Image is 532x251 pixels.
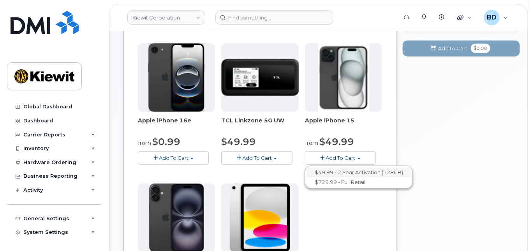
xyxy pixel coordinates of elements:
[498,217,526,245] iframe: Messenger Launcher
[307,177,411,187] a: $729.99 - Full Retail
[152,136,180,147] span: $0.99
[487,13,497,22] span: BD
[439,45,468,52] span: Add to Cart
[221,151,292,165] button: Add To Cart
[221,117,298,132] div: TCL Linkzone 5G UW
[479,10,513,25] div: Barbara Dye
[305,151,376,165] button: Add To Cart
[221,136,256,147] span: $49.99
[403,41,520,57] button: Add to Cart $0.00
[148,43,204,112] img: iphone16e.png
[326,155,356,161] span: Add To Cart
[305,117,382,132] div: Apple iPhone 15
[159,155,188,161] span: Add To Cart
[242,155,272,161] span: Add To Cart
[305,140,318,147] small: from
[307,168,411,177] a: $49.99 - 2 Year Activation (128GB)
[138,151,209,165] button: Add To Cart
[138,140,151,147] small: from
[215,11,333,25] input: Find something...
[318,43,370,112] img: iphone15.jpg
[221,59,298,96] img: linkzone5g.png
[127,11,205,25] a: Kiewit Corporation
[138,117,215,132] div: Apple iPhone 16e
[452,10,477,25] div: Quicklinks
[471,44,490,53] span: $0.00
[319,136,354,147] span: $49.99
